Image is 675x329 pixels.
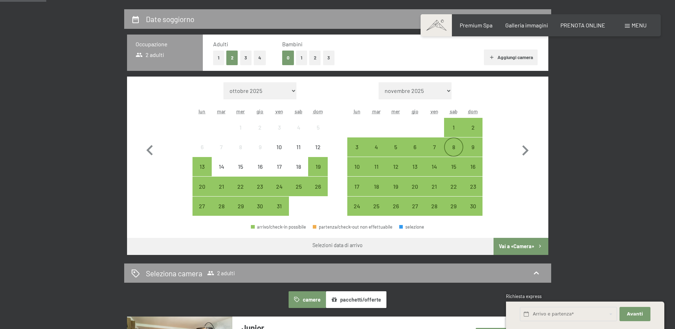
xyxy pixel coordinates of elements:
div: Sat Oct 18 2025 [289,157,308,176]
button: 3 [240,51,252,65]
div: Sun Oct 26 2025 [308,177,327,196]
div: 19 [387,184,405,202]
div: 5 [387,144,405,162]
div: arrivo/check-in possibile [405,197,424,216]
div: Fri Nov 14 2025 [424,157,444,176]
div: 25 [290,184,307,202]
div: Wed Nov 05 2025 [386,137,405,157]
div: arrivo/check-in possibile [193,197,212,216]
div: 11 [290,144,307,162]
div: arrivo/check-in possibile [193,157,212,176]
div: 25 [368,203,385,221]
div: Wed Oct 29 2025 [231,197,250,216]
div: 21 [212,184,230,202]
abbr: giovedì [257,108,263,114]
div: Sat Nov 08 2025 [444,137,463,157]
div: Sun Oct 05 2025 [308,118,327,137]
div: arrivo/check-in non effettuabile [212,137,231,157]
div: arrivo/check-in non effettuabile [212,157,231,176]
div: Mon Nov 24 2025 [347,197,366,216]
div: 23 [464,184,482,202]
div: 15 [232,164,249,182]
div: Mon Oct 20 2025 [193,177,212,196]
abbr: domenica [468,108,478,114]
div: 2 [251,125,269,142]
div: 24 [348,203,366,221]
abbr: venerdì [431,108,438,114]
div: 10 [270,144,288,162]
div: Fri Oct 24 2025 [270,177,289,196]
div: Sun Nov 30 2025 [463,197,482,216]
abbr: martedì [217,108,226,114]
div: Sat Nov 01 2025 [444,118,463,137]
h2: Date soggiorno [146,15,194,23]
div: Thu Nov 20 2025 [405,177,424,196]
div: Tue Oct 07 2025 [212,137,231,157]
div: arrivo/check-in possibile [289,177,308,196]
div: partenza/check-out non effettuabile [313,225,392,229]
div: 24 [270,184,288,202]
h2: Seleziona camera [146,268,202,278]
button: Mese successivo [515,82,536,216]
div: 12 [309,144,327,162]
span: Adulti [213,41,228,47]
div: Mon Oct 06 2025 [193,137,212,157]
div: Fri Oct 03 2025 [270,118,289,137]
div: arrivo/check-in possibile [386,157,405,176]
div: 21 [425,184,443,202]
button: 2 [226,51,238,65]
div: arrivo/check-in possibile [386,177,405,196]
div: arrivo/check-in possibile [367,177,386,196]
div: arrivo/check-in possibile [308,177,327,196]
button: 4 [254,51,266,65]
div: 30 [251,203,269,221]
div: 23 [251,184,269,202]
div: arrivo/check-in possibile [463,177,482,196]
div: Tue Nov 18 2025 [367,177,386,196]
div: arrivo/check-in possibile [347,177,366,196]
div: 7 [425,144,443,162]
button: Aggiungi camera [484,49,538,65]
div: 22 [445,184,463,202]
div: 29 [445,203,463,221]
div: Selezioni data di arrivo [312,242,363,249]
div: Mon Nov 17 2025 [347,177,366,196]
div: arrivo/check-in possibile [463,157,482,176]
div: arrivo/check-in possibile [424,137,444,157]
button: camere [289,291,326,308]
div: Wed Oct 01 2025 [231,118,250,137]
div: arrivo/check-in possibile [212,177,231,196]
div: arrivo/check-in possibile [347,137,366,157]
button: 1 [213,51,224,65]
div: 4 [290,125,307,142]
div: Thu Nov 06 2025 [405,137,424,157]
div: arrivo/check-in possibile [444,177,463,196]
div: Sat Oct 25 2025 [289,177,308,196]
div: arrivo/check-in non effettuabile [231,157,250,176]
div: arrivo/check-in possibile [444,118,463,137]
div: arrivo/check-in possibile [251,177,270,196]
div: Sat Nov 22 2025 [444,177,463,196]
div: 13 [193,164,211,182]
button: Vai a «Camera» [494,238,548,255]
div: arrivo/check-in non effettuabile [251,157,270,176]
div: Tue Nov 11 2025 [367,157,386,176]
div: Tue Oct 14 2025 [212,157,231,176]
div: 29 [232,203,249,221]
abbr: lunedì [354,108,360,114]
div: arrivo/check-in possibile [193,177,212,196]
div: 7 [212,144,230,162]
div: Tue Oct 21 2025 [212,177,231,196]
div: 28 [425,203,443,221]
div: Wed Nov 19 2025 [386,177,405,196]
abbr: martedì [372,108,381,114]
div: 8 [445,144,463,162]
div: 9 [251,144,269,162]
div: Thu Nov 27 2025 [405,197,424,216]
div: 27 [193,203,211,221]
div: 5 [309,125,327,142]
div: 26 [387,203,405,221]
div: arrivo/check-in possibile [251,225,306,229]
div: Sun Nov 16 2025 [463,157,482,176]
div: Thu Oct 09 2025 [251,137,270,157]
